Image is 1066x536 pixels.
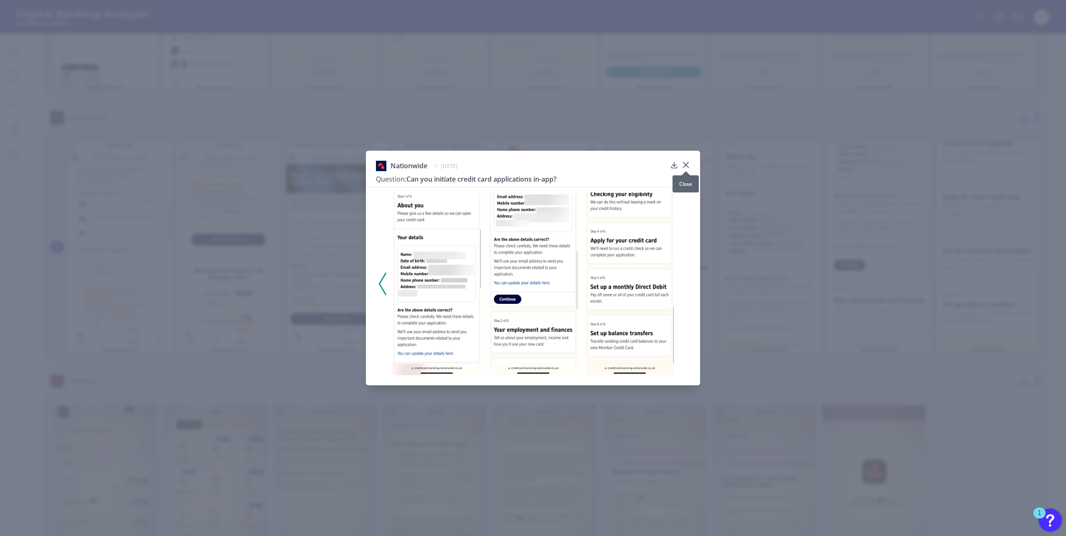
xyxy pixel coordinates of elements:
span: Question: [376,174,406,184]
span: [DATE] [441,162,457,169]
button: Open Resource Center, 1 new notification [1038,508,1062,532]
span: Nationwide [391,161,427,170]
div: Close [673,175,699,192]
h3: Can you initiate credit card applications in-app? [376,174,667,184]
div: 1 [1038,513,1041,524]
